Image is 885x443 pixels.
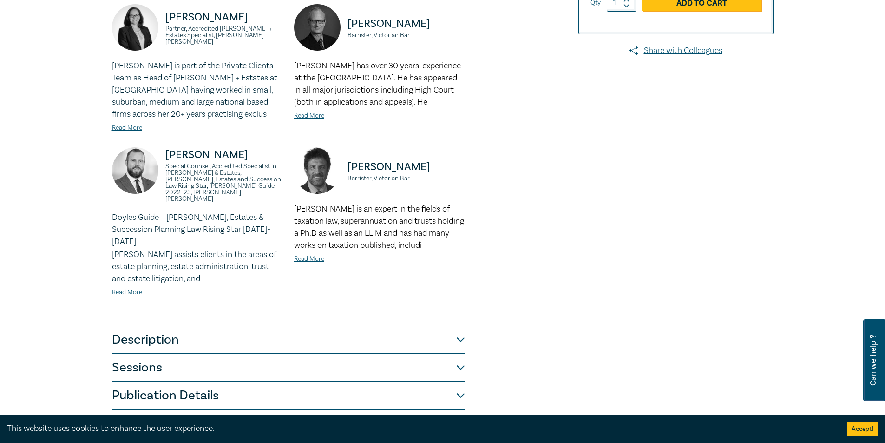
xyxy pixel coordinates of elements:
img: https://s3.ap-southeast-2.amazonaws.com/leo-cussen-store-production-content/Contacts/Michael%20Hi... [294,4,341,51]
button: Publication Details [112,382,465,410]
span: [PERSON_NAME] has over 30 years’ experience at the [GEOGRAPHIC_DATA]. He has appeared in all majo... [294,60,461,107]
span: [PERSON_NAME] is an expert in the fields of taxation law, superannuation and trusts holding a Ph.... [294,204,464,251]
p: [PERSON_NAME] [165,10,283,25]
a: Read More [112,124,142,132]
img: https://s3.ap-southeast-2.amazonaws.com/lc-presenter-images/Jack%20Conway.jpg [112,147,158,194]
small: Barrister, Victorian Bar [347,32,465,39]
a: Read More [294,112,324,120]
small: Barrister, Victorian Bar [347,175,465,182]
a: Read More [294,255,324,263]
span: Can we help ? [869,325,878,396]
button: Accept cookies [847,422,878,436]
p: [PERSON_NAME] assists clients in the areas of estate planning, estate administration, trust and e... [112,249,283,285]
small: Partner, Accredited [PERSON_NAME] + Estates Specialist, [PERSON_NAME] [PERSON_NAME] [165,26,283,45]
button: Sessions [112,354,465,382]
a: Share with Colleagues [578,45,774,57]
p: [PERSON_NAME] [347,159,465,174]
img: https://s3.ap-southeast-2.amazonaws.com/leo-cussen-store-production-content/Contacts/Naomi%20Guye... [112,4,158,51]
img: https://s3.ap-southeast-2.amazonaws.com/leo-cussen-store-production-content/Contacts/Bill%20Orow/... [294,147,341,194]
p: [PERSON_NAME] [165,147,283,162]
button: Description [112,326,465,354]
small: Special Counsel, Accredited Specialist in [PERSON_NAME] & Estates, [PERSON_NAME], Estates and Suc... [165,163,283,202]
p: Doyles Guide – [PERSON_NAME], Estates & Succession Planning Law Rising Star [DATE]-[DATE] [112,212,283,248]
p: [PERSON_NAME] is part of the Private Clients Team as Head of [PERSON_NAME] + Estates at [GEOGRAPH... [112,60,283,120]
p: [PERSON_NAME] [347,16,465,31]
a: Read More [112,288,142,297]
div: This website uses cookies to enhance the user experience. [7,423,833,435]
